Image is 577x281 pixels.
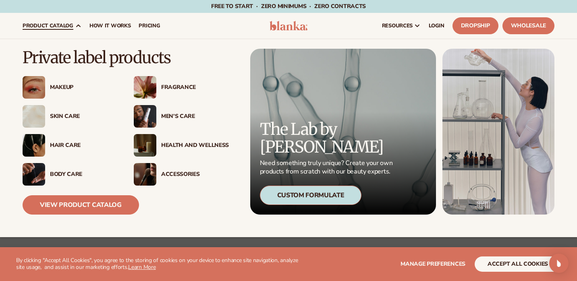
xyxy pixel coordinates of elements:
[23,134,45,157] img: Female hair pulled back with clips.
[442,49,554,215] img: Female in lab with equipment.
[161,171,229,178] div: Accessories
[475,256,561,272] button: accept all cookies
[161,142,229,149] div: Health And Wellness
[134,163,229,186] a: Female with makeup brush. Accessories
[161,84,229,91] div: Fragrance
[23,105,118,128] a: Cream moisturizer swatch. Skin Care
[134,134,229,157] a: Candles and incense on table. Health And Wellness
[23,76,45,99] img: Female with glitter eye makeup.
[134,134,156,157] img: Candles and incense on table.
[19,13,85,39] a: product catalog
[161,113,229,120] div: Men’s Care
[16,257,300,271] p: By clicking "Accept All Cookies", you agree to the storing of cookies on your device to enhance s...
[502,17,554,34] a: Wholesale
[270,21,307,31] img: logo
[211,2,366,10] span: Free to start · ZERO minimums · ZERO contracts
[429,23,444,29] span: LOGIN
[549,254,569,273] div: Open Intercom Messenger
[23,134,118,157] a: Female hair pulled back with clips. Hair Care
[425,13,448,39] a: LOGIN
[134,76,156,99] img: Pink blooming flower.
[50,171,118,178] div: Body Care
[23,163,45,186] img: Male hand applying moisturizer.
[85,13,135,39] a: How It Works
[452,17,498,34] a: Dropship
[23,195,139,215] a: View Product Catalog
[134,105,156,128] img: Male holding moisturizer bottle.
[23,76,118,99] a: Female with glitter eye makeup. Makeup
[23,163,118,186] a: Male hand applying moisturizer. Body Care
[128,263,156,271] a: Learn More
[139,23,160,29] span: pricing
[260,186,362,205] div: Custom Formulate
[50,142,118,149] div: Hair Care
[23,49,229,66] p: Private label products
[134,105,229,128] a: Male holding moisturizer bottle. Men’s Care
[378,13,425,39] a: resources
[401,260,465,268] span: Manage preferences
[382,23,413,29] span: resources
[260,159,395,176] p: Need something truly unique? Create your own products from scratch with our beauty experts.
[134,163,156,186] img: Female with makeup brush.
[89,23,131,29] span: How It Works
[50,84,118,91] div: Makeup
[134,76,229,99] a: Pink blooming flower. Fragrance
[23,23,73,29] span: product catalog
[260,120,395,156] p: The Lab by [PERSON_NAME]
[23,105,45,128] img: Cream moisturizer swatch.
[250,49,436,215] a: Microscopic product formula. The Lab by [PERSON_NAME] Need something truly unique? Create your ow...
[50,113,118,120] div: Skin Care
[135,13,164,39] a: pricing
[401,256,465,272] button: Manage preferences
